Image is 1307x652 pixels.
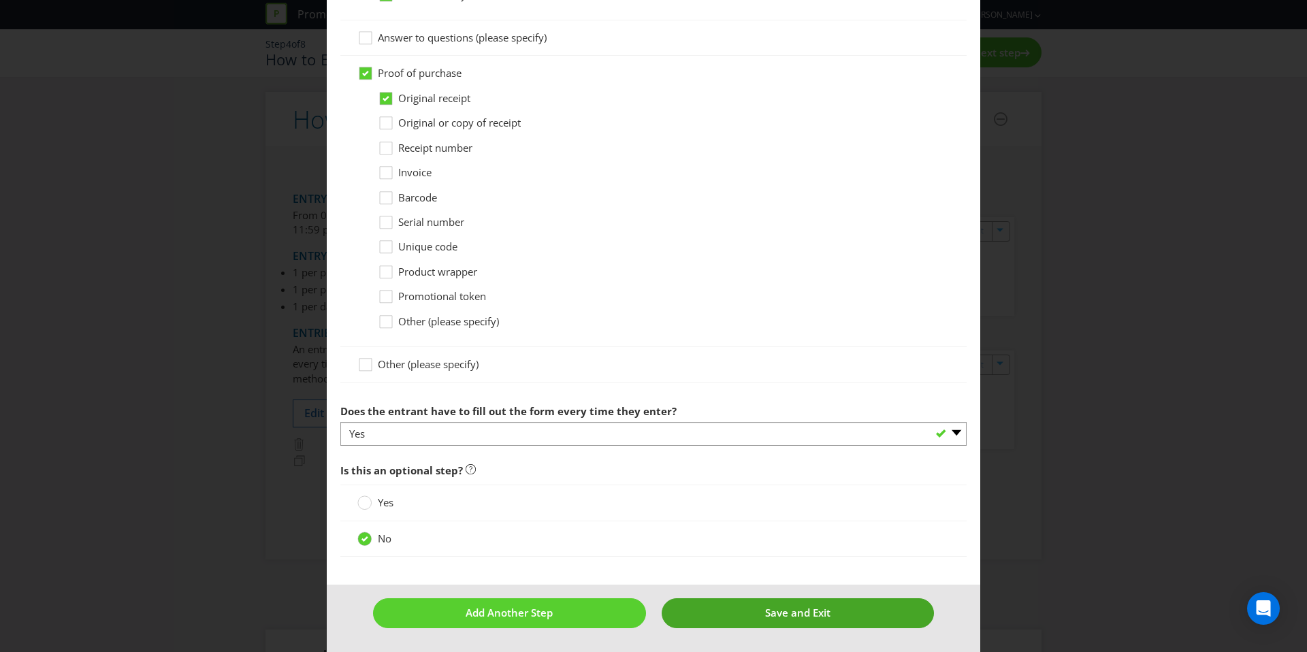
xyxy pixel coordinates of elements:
[378,31,547,44] span: Answer to questions (please specify)
[398,289,486,303] span: Promotional token
[398,240,457,253] span: Unique code
[398,91,470,105] span: Original receipt
[378,357,479,371] span: Other (please specify)
[340,463,463,477] span: Is this an optional step?
[398,265,477,278] span: Product wrapper
[765,606,830,619] span: Save and Exit
[398,191,437,204] span: Barcode
[398,215,464,229] span: Serial number
[398,141,472,154] span: Receipt number
[340,404,677,418] span: Does the entrant have to fill out the form every time they enter?
[378,495,393,509] span: Yes
[373,598,646,627] button: Add Another Step
[398,116,521,129] span: Original or copy of receipt
[398,165,432,179] span: Invoice
[662,598,935,627] button: Save and Exit
[1247,592,1280,625] div: Open Intercom Messenger
[378,532,391,545] span: No
[398,314,499,328] span: Other (please specify)
[466,606,553,619] span: Add Another Step
[378,66,462,80] span: Proof of purchase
